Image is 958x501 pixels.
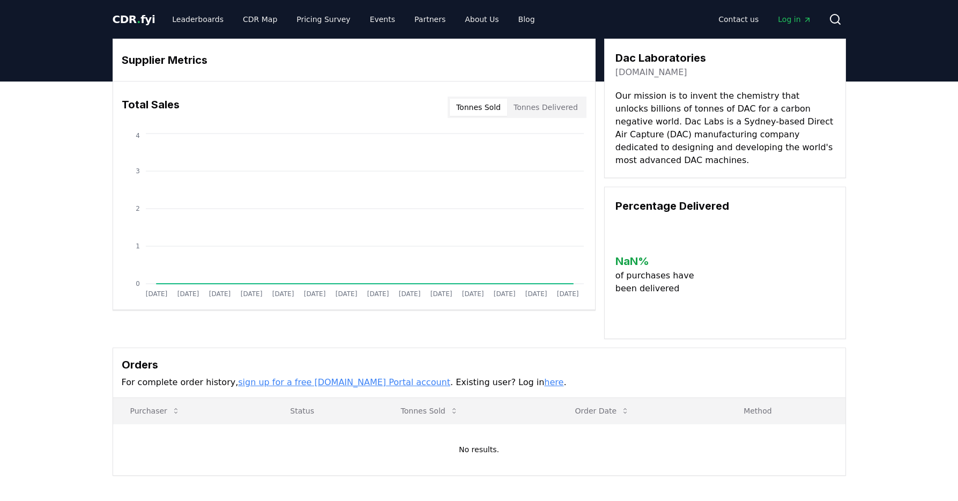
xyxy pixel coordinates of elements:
[303,290,325,298] tspan: [DATE]
[392,400,467,422] button: Tonnes Sold
[136,242,140,250] tspan: 1
[615,50,706,66] h3: Dac Laboratories
[615,269,703,295] p: of purchases have been delivered
[177,290,199,298] tspan: [DATE]
[234,10,286,29] a: CDR Map
[556,290,578,298] tspan: [DATE]
[544,377,563,387] a: here
[710,10,767,29] a: Contact us
[398,290,420,298] tspan: [DATE]
[335,290,357,298] tspan: [DATE]
[136,132,140,139] tspan: 4
[710,10,820,29] nav: Main
[462,290,484,298] tspan: [DATE]
[615,90,835,167] p: Our mission is to invent the chemistry that unlocks billions of tonnes of DAC for a carbon negati...
[281,406,375,416] p: Status
[113,12,155,27] a: CDR.fyi
[778,14,811,25] span: Log in
[493,290,515,298] tspan: [DATE]
[136,205,140,212] tspan: 2
[122,52,586,68] h3: Supplier Metrics
[113,424,845,475] td: No results.
[361,10,404,29] a: Events
[507,99,584,116] button: Tonnes Delivered
[615,66,687,79] a: [DOMAIN_NAME]
[272,290,294,298] tspan: [DATE]
[525,290,547,298] tspan: [DATE]
[122,97,180,118] h3: Total Sales
[615,253,703,269] h3: NaN %
[164,10,543,29] nav: Main
[209,290,231,298] tspan: [DATE]
[288,10,359,29] a: Pricing Survey
[136,280,140,288] tspan: 0
[122,357,837,373] h3: Orders
[137,13,140,26] span: .
[510,10,544,29] a: Blog
[615,198,835,214] h3: Percentage Delivered
[735,406,836,416] p: Method
[367,290,389,298] tspan: [DATE]
[240,290,262,298] tspan: [DATE]
[164,10,232,29] a: Leaderboards
[566,400,638,422] button: Order Date
[430,290,452,298] tspan: [DATE]
[406,10,454,29] a: Partners
[122,376,837,389] p: For complete order history, . Existing user? Log in .
[450,99,507,116] button: Tonnes Sold
[238,377,450,387] a: sign up for a free [DOMAIN_NAME] Portal account
[122,400,189,422] button: Purchaser
[769,10,820,29] a: Log in
[136,167,140,175] tspan: 3
[456,10,507,29] a: About Us
[113,13,155,26] span: CDR fyi
[145,290,167,298] tspan: [DATE]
